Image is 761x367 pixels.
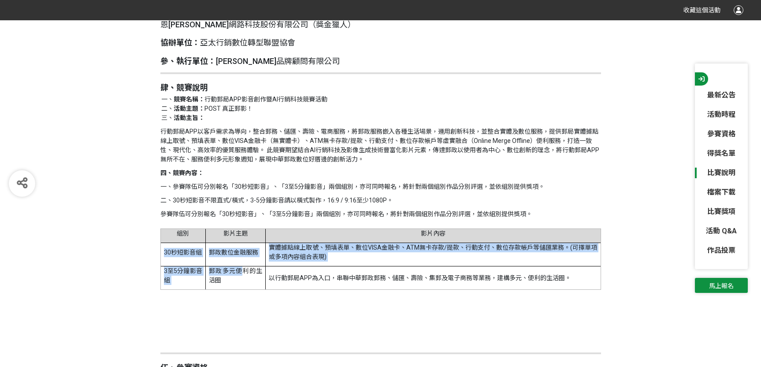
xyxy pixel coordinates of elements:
strong: 活動主題： [174,105,204,112]
a: 活動時程 [695,109,748,120]
h2: [PERSON_NAME]品牌顧問有限公司 [160,56,601,66]
button: 馬上報名 [695,278,748,293]
p: 郵政多元便利的生活圈 [209,266,262,285]
p: 30秒短影音組 [164,248,202,257]
a: 參賽資格 [695,129,748,139]
a: 檔案下載 [695,187,748,198]
td: 以行動郵局APP為入口，串聯中華郵政郵務、儲匯、壽險、集郵及電子商務等業務，建構多元、便利的生活圈。 [266,266,601,290]
p: 二、30秒短影音不限直式/橫式，3-5分鐘影音請以橫式製作，16:9 / 9:16至少1080P。 [160,196,601,205]
p: 參賽隊伍可分別報名「30秒短影音」、「3至5分鐘影音」兩個組別，亦可同時報名，將針對兩個組別作品分別評選，並依組別提供獎項。 [160,210,601,219]
p: 郵政數位金融服務 [209,248,262,257]
a: 比賽說明 [695,168,748,178]
a: 比賽獎項 [695,206,748,217]
span: 收藏這個活動 [683,7,720,14]
strong: 參、執行單位： [160,56,216,66]
p: 一、參賽隊伍可分別報名「30秒短影音」、「3至5分鐘影音」兩個組別，亦可同時報名，將針對兩個組別作品分別評選，並依組別提供獎項。 [160,182,601,191]
a: 活動 Q&A [695,226,748,236]
h2: 恩[PERSON_NAME]網路科技股份有限公司（獎金獵人） [160,20,601,30]
strong: 肆、競賽說明 [160,83,208,92]
p: 實體據點線上取號、預填表單、數位VISA金融卡、ATM無卡存款/提款、行動支付、數位存款帳戶等儲匯業務。(可擇單項或多項內容組合表現) [269,243,597,262]
a: 得獎名單 [695,148,748,159]
strong: 協辦單位： [160,38,200,47]
p: 行動郵局APP以客戶需求為導向，整合郵務、儲匯、壽險、電商服務，將郵政服務嵌入各種生活場景，運用創新科技，並整合實體及數位服務，提供郵局實體據點線上取號、預填表單、數位VISA金融卡（無實體卡）... [160,127,601,164]
li: 行動郵局APP影音創作暨AI行銷科技競賽活動 [174,95,601,104]
strong: 競賽名稱： [174,96,204,103]
p: 組別 [164,229,202,238]
h2: 亞太行銷數位轉型聯盟協會 [160,38,601,48]
p: 影片內容 [269,229,597,238]
a: 最新公告 [695,90,748,101]
strong: 四、競賽內容： [160,169,204,176]
p: 影片主題 [209,229,262,238]
span: 作品投票 [707,246,735,255]
p: 3至5分鐘影音組 [164,266,202,285]
span: 馬上報名 [709,282,734,289]
li: POST 真正郵影！ [174,104,601,113]
strong: 活動主旨： [174,114,204,121]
